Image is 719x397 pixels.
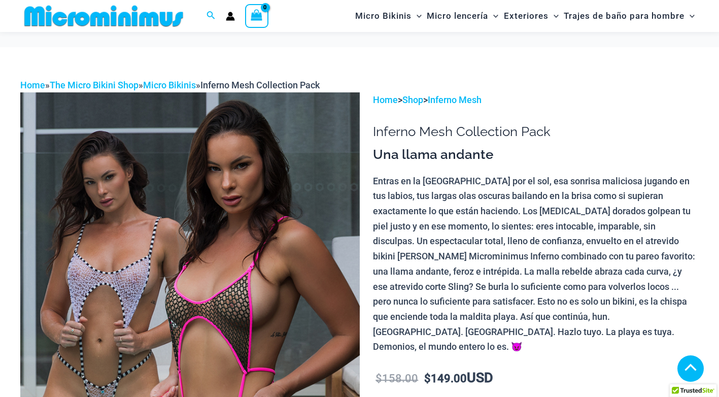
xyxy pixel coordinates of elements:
[561,3,697,29] a: Trajes de baño para hombreMenu ToggleAlternar menú
[564,11,684,21] font: Trajes de baño para hombre
[424,372,431,385] span: $
[375,372,418,385] bdi: 158.00
[488,3,498,29] span: Alternar menú
[427,11,488,21] font: Micro lencería
[467,370,493,386] font: USD
[200,80,320,90] span: Inferno Mesh Collection Pack
[20,80,45,90] a: Home
[428,94,482,105] a: Inferno Mesh
[143,80,196,90] a: Micro Bikinis
[50,80,139,90] a: The Micro Bikini Shop
[373,174,699,354] p: Entras en la [GEOGRAPHIC_DATA] por el sol, esa sonrisa maliciosa jugando en tus labios, tus larga...
[373,146,699,163] h3: Una llama andante
[424,372,467,385] bdi: 149.00
[501,3,561,29] a: ExterioresMenu ToggleAlternar menú
[226,12,235,21] a: Enlace del icono de la cuenta
[20,5,187,27] img: MM SHOP LOGO PLANO
[373,94,482,105] font: > >
[373,124,699,140] h1: Inferno Mesh Collection Pack
[353,3,424,29] a: Micro BikinisMenu ToggleAlternar menú
[504,11,549,21] font: Exteriores
[402,94,423,105] a: Shop
[375,372,382,385] span: $
[373,94,398,105] a: Home
[684,3,695,29] span: Alternar menú
[20,80,320,90] span: » » »
[207,10,216,22] a: Enlace del icono de búsqueda
[351,2,699,30] nav: Navegación del sitio
[245,4,268,27] a: Ver carrito de compras, vacío
[355,11,412,21] font: Micro Bikinis
[424,3,501,29] a: Micro lenceríaMenu ToggleAlternar menú
[412,3,422,29] span: Alternar menú
[549,3,559,29] span: Alternar menú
